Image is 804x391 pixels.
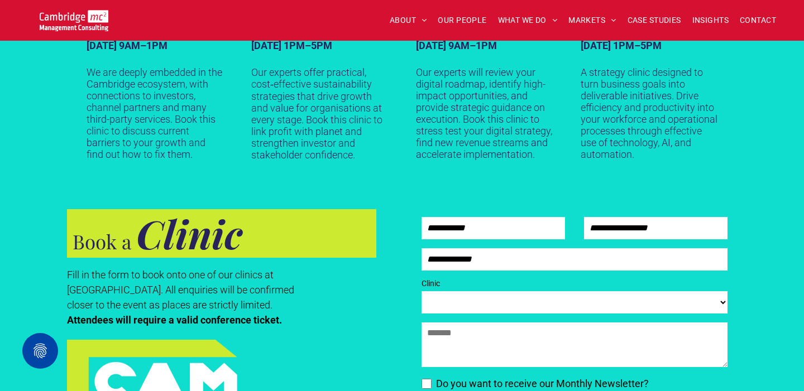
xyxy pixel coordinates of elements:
[581,66,717,160] p: A strategy clinic designed to turn business goals into deliverable initiatives. Drive efficiency ...
[136,207,242,259] strong: Clinic
[67,269,294,311] span: Fill in the form to book onto one of our clinics at [GEOGRAPHIC_DATA]. All enquiries will be conf...
[87,66,223,160] p: We are deeply embedded in the Cambridge ecosystem, with connections to investors, channel partner...
[251,40,332,51] strong: [DATE] 1PM–5PM
[622,12,687,29] a: CASE STUDIES
[422,379,432,389] input: Do you want to receive our Monthly Newsletter? sustainability
[416,66,553,160] p: Our experts will review your digital roadmap, identify high-impact opportunities, and provide str...
[40,10,108,31] img: Go to Homepage
[734,12,782,29] a: CONTACT
[384,12,433,29] a: ABOUT
[432,12,492,29] a: OUR PEOPLE
[67,314,282,326] strong: Attendees will require a valid conference ticket.
[40,12,108,23] a: Your Business Transformed | Cambridge Management Consulting
[251,66,388,161] p: Our experts offer practical, cost‑effective sustainability strategies that drive growth and value...
[87,40,167,51] strong: [DATE] 9AM–1PM
[492,12,563,29] a: WHAT WE DO
[581,40,662,51] strong: [DATE] 1PM–5PM
[436,378,649,389] span: Do you want to receive our Monthly Newsletter?
[422,278,728,289] label: Clinic
[73,228,131,254] span: Book a
[416,40,497,51] strong: [DATE] 9AM–1PM
[687,12,734,29] a: INSIGHTS
[563,12,621,29] a: MARKETS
